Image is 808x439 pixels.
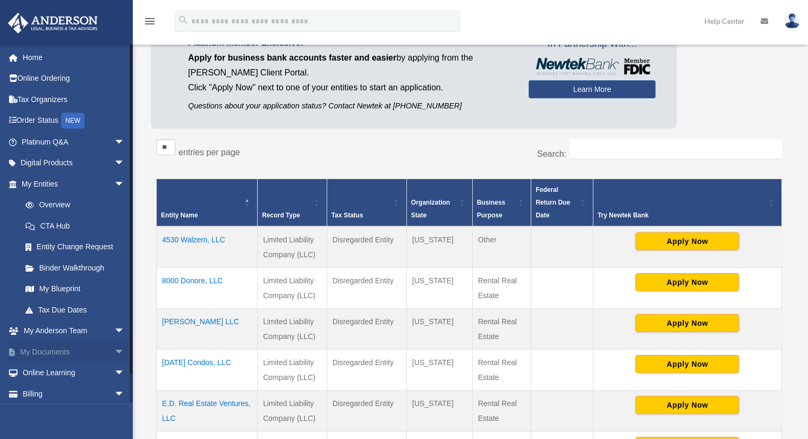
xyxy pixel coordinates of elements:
span: Record Type [262,212,300,219]
td: E.D. Real Estate Ventures, LLC [157,390,258,431]
td: Disregarded Entity [327,390,406,431]
i: search [177,14,189,26]
td: Disregarded Entity [327,267,406,308]
th: Federal Return Due Date: Activate to sort [531,179,593,226]
span: Federal Return Due Date [535,186,570,219]
div: NEW [61,113,84,129]
p: Questions about your application status? Contact Newtek at [PHONE_NUMBER] [188,99,513,113]
td: [US_STATE] [406,267,472,308]
span: Tax Status [331,212,363,219]
th: Try Newtek Bank : Activate to sort [593,179,781,226]
a: Digital Productsarrow_drop_down [7,153,141,174]
td: Other [472,226,531,268]
td: Limited Liability Company (LLC) [258,226,327,268]
td: Disregarded Entity [327,349,406,390]
a: Tax Due Dates [15,299,135,320]
span: Entity Name [161,212,198,219]
span: arrow_drop_down [114,153,135,174]
a: Order StatusNEW [7,110,141,132]
td: [PERSON_NAME] LLC [157,308,258,349]
a: Billingarrow_drop_down [7,383,141,404]
td: Limited Liability Company (LLC) [258,308,327,349]
a: My Documentsarrow_drop_down [7,341,141,362]
td: Disregarded Entity [327,308,406,349]
th: Record Type: Activate to sort [258,179,327,226]
span: arrow_drop_down [114,131,135,153]
a: My Blueprint [15,278,135,300]
button: Apply Now [635,396,739,414]
th: Business Purpose: Activate to sort [472,179,531,226]
span: arrow_drop_down [114,362,135,384]
a: CTA Hub [15,215,135,237]
td: Rental Real Estate [472,308,531,349]
button: Apply Now [635,273,739,291]
span: arrow_drop_down [114,173,135,195]
a: Binder Walkthrough [15,257,135,278]
td: [US_STATE] [406,349,472,390]
th: Tax Status: Activate to sort [327,179,406,226]
span: Organization State [411,199,450,219]
a: Entity Change Request [15,237,135,258]
p: by applying from the [PERSON_NAME] Client Portal. [188,50,513,80]
span: arrow_drop_down [114,320,135,342]
td: Limited Liability Company (LLC) [258,390,327,431]
a: My Entitiesarrow_drop_down [7,173,135,195]
a: Online Learningarrow_drop_down [7,362,141,384]
label: Search: [537,149,566,158]
td: Rental Real Estate [472,349,531,390]
td: Disregarded Entity [327,226,406,268]
td: Rental Real Estate [472,390,531,431]
span: Apply for business bank accounts faster and easier [188,53,396,62]
a: Online Ordering [7,68,141,89]
button: Apply Now [635,314,739,332]
td: [US_STATE] [406,226,472,268]
a: Home [7,47,141,68]
span: Business Purpose [477,199,505,219]
span: arrow_drop_down [114,383,135,405]
td: [US_STATE] [406,390,472,431]
td: 8000 Donore, LLC [157,267,258,308]
th: Entity Name: Activate to invert sorting [157,179,258,226]
td: 4530 Walzem, LLC [157,226,258,268]
img: User Pic [784,13,800,29]
label: entries per page [178,148,240,157]
a: Learn More [529,80,656,98]
td: Rental Real Estate [472,267,531,308]
a: Tax Organizers [7,89,141,110]
td: Limited Liability Company (LLC) [258,267,327,308]
td: [US_STATE] [406,308,472,349]
a: menu [143,19,156,28]
div: Try Newtek Bank [598,209,766,222]
p: Click "Apply Now" next to one of your entities to start an application. [188,80,513,95]
i: menu [143,15,156,28]
button: Apply Now [635,232,739,250]
td: Limited Liability Company (LLC) [258,349,327,390]
img: Anderson Advisors Platinum Portal [5,13,101,33]
th: Organization State: Activate to sort [406,179,472,226]
span: arrow_drop_down [114,341,135,363]
img: NewtekBankLogoSM.png [534,58,650,75]
td: [DATE] Condos, LLC [157,349,258,390]
button: Apply Now [635,355,739,373]
a: Platinum Q&Aarrow_drop_down [7,131,141,153]
a: Overview [15,195,130,216]
a: My Anderson Teamarrow_drop_down [7,320,141,342]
